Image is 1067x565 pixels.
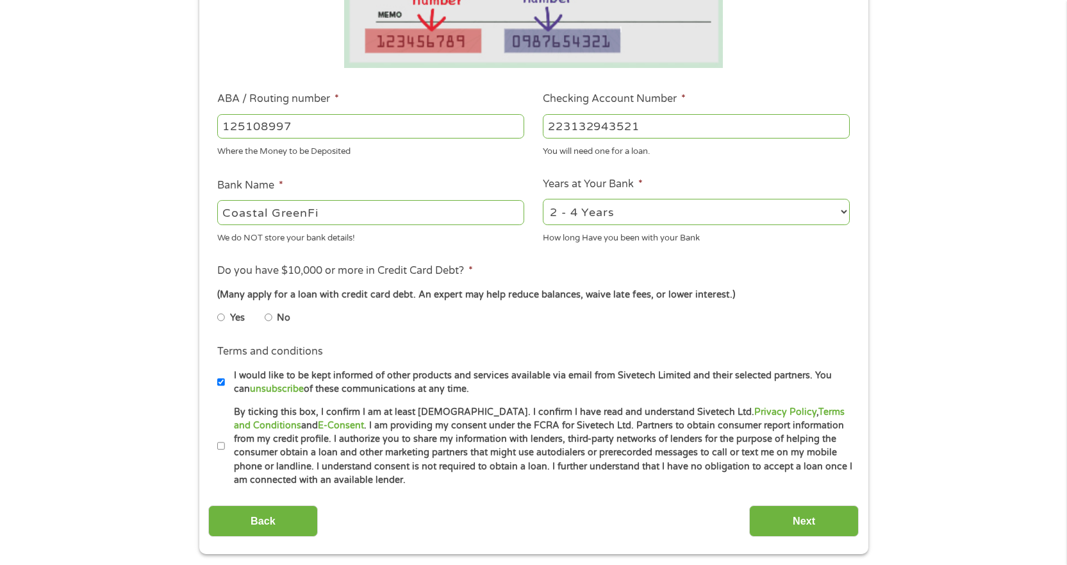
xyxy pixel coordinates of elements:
div: How long Have you been with your Bank [543,227,850,244]
label: Checking Account Number [543,92,686,106]
label: ABA / Routing number [217,92,339,106]
label: No [277,311,290,325]
label: Bank Name [217,179,283,192]
a: Terms and Conditions [234,407,845,431]
a: unsubscribe [250,384,304,394]
a: Privacy Policy [754,407,816,417]
label: Terms and conditions [217,345,323,358]
div: Where the Money to be Deposited [217,141,524,158]
input: 263177916 [217,114,524,139]
label: By ticking this box, I confirm I am at least [DEMOGRAPHIC_DATA]. I confirm I have read and unders... [225,405,854,487]
div: We do NOT store your bank details! [217,227,524,244]
label: I would like to be kept informed of other products and services available via email from Sivetech... [225,369,854,396]
input: 345634636 [543,114,850,139]
label: Years at Your Bank [543,178,643,191]
div: (Many apply for a loan with credit card debt. An expert may help reduce balances, waive late fees... [217,288,849,302]
a: E-Consent [318,420,364,431]
div: You will need one for a loan. [543,141,850,158]
input: Back [208,505,318,537]
input: Next [749,505,859,537]
label: Do you have $10,000 or more in Credit Card Debt? [217,264,473,278]
label: Yes [230,311,245,325]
